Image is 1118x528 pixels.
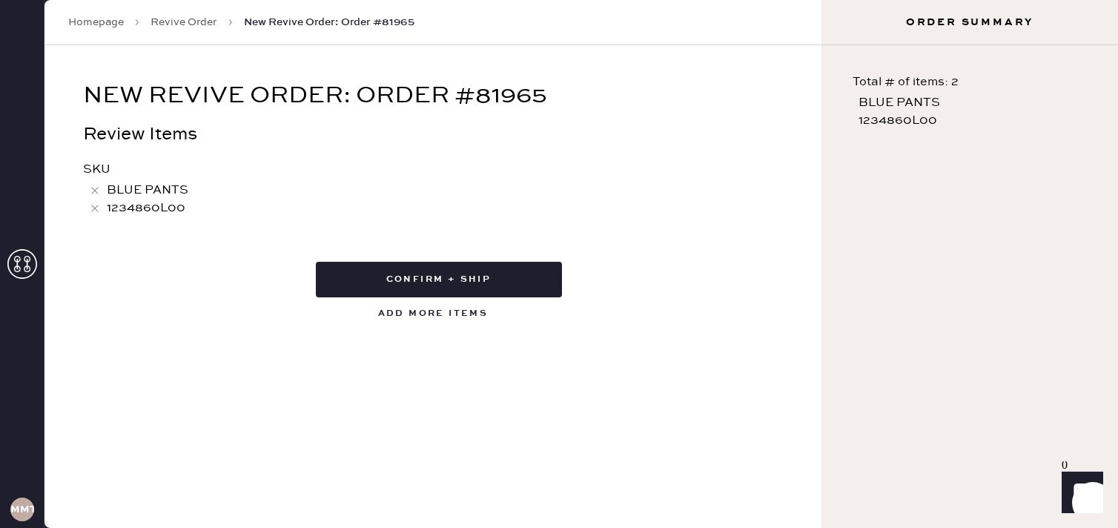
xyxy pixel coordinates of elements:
[10,504,34,515] h3: MMTA
[859,94,940,112] span: blue pants
[859,112,937,130] span: 1234860L00
[150,15,217,30] a: Revive Order
[83,84,547,108] h2: New Revive Order: Order #81965
[107,199,185,217] span: 1234860L00
[853,75,959,89] span: Total # of items: 2
[68,15,124,30] a: Homepage
[316,262,562,297] button: Confirm + Ship
[107,182,188,199] span: blue pants
[83,125,782,143] h1: Review Items
[1048,461,1111,525] iframe: Front Chat
[320,297,546,330] button: Add more items
[244,15,414,30] span: New Revive Order: Order #81965
[821,15,1118,30] h3: Order Summary
[83,161,782,179] h1: SKU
